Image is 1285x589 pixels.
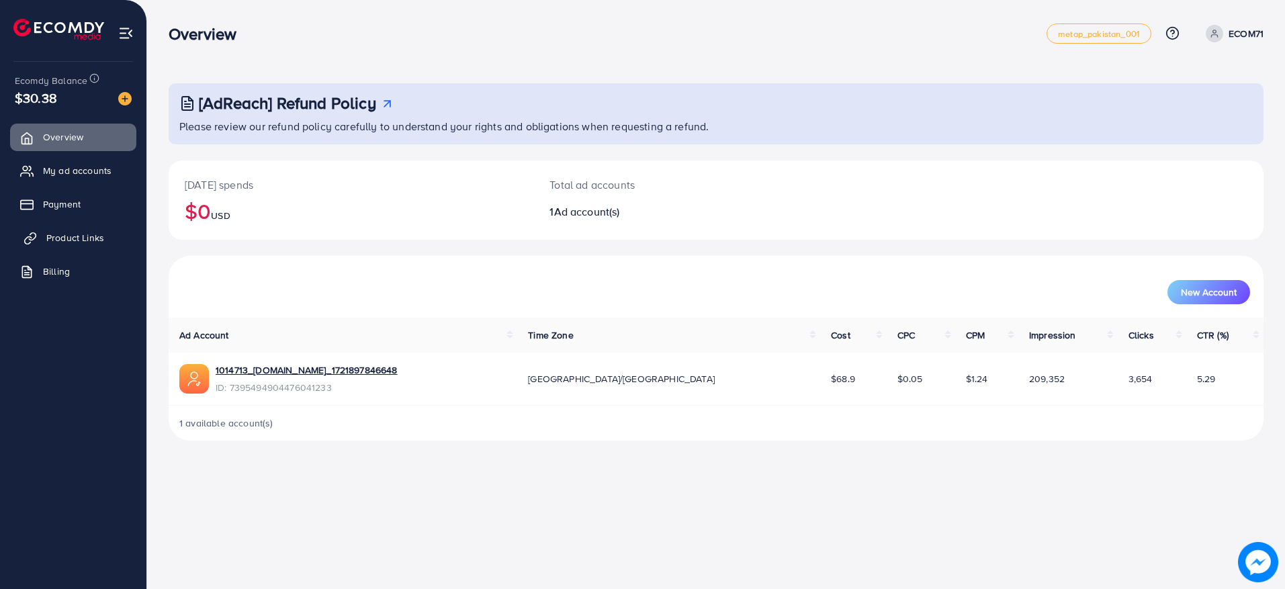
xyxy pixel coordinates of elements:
[1167,280,1250,304] button: New Account
[897,328,915,342] span: CPC
[831,328,850,342] span: Cost
[10,191,136,218] a: Payment
[43,197,81,211] span: Payment
[549,177,791,193] p: Total ad accounts
[216,381,398,394] span: ID: 7395494904476041233
[549,206,791,218] h2: 1
[10,124,136,150] a: Overview
[1200,25,1264,42] a: ECOM71
[966,372,988,386] span: $1.24
[528,328,573,342] span: Time Zone
[831,372,855,386] span: $68.9
[1128,372,1153,386] span: 3,654
[897,372,923,386] span: $0.05
[1238,542,1278,582] img: image
[1047,24,1151,44] a: metap_pakistan_001
[1197,328,1229,342] span: CTR (%)
[179,328,229,342] span: Ad Account
[43,130,83,144] span: Overview
[211,209,230,222] span: USD
[15,88,57,107] span: $30.38
[966,328,985,342] span: CPM
[1229,26,1264,42] p: ECOM71
[15,74,87,87] span: Ecomdy Balance
[179,118,1255,134] p: Please review our refund policy carefully to understand your rights and obligations when requesti...
[43,164,112,177] span: My ad accounts
[10,224,136,251] a: Product Links
[216,363,398,377] a: 1014713_[DOMAIN_NAME]_1721897846648
[118,92,132,105] img: image
[554,204,620,219] span: Ad account(s)
[1128,328,1154,342] span: Clicks
[43,265,70,278] span: Billing
[1029,372,1065,386] span: 209,352
[1197,372,1216,386] span: 5.29
[185,198,517,224] h2: $0
[179,416,273,430] span: 1 available account(s)
[10,258,136,285] a: Billing
[179,364,209,394] img: ic-ads-acc.e4c84228.svg
[199,93,376,113] h3: [AdReach] Refund Policy
[10,157,136,184] a: My ad accounts
[528,372,715,386] span: [GEOGRAPHIC_DATA]/[GEOGRAPHIC_DATA]
[185,177,517,193] p: [DATE] spends
[169,24,247,44] h3: Overview
[1029,328,1076,342] span: Impression
[46,231,104,244] span: Product Links
[1058,30,1140,38] span: metap_pakistan_001
[1181,287,1237,297] span: New Account
[118,26,134,41] img: menu
[13,19,104,40] img: logo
